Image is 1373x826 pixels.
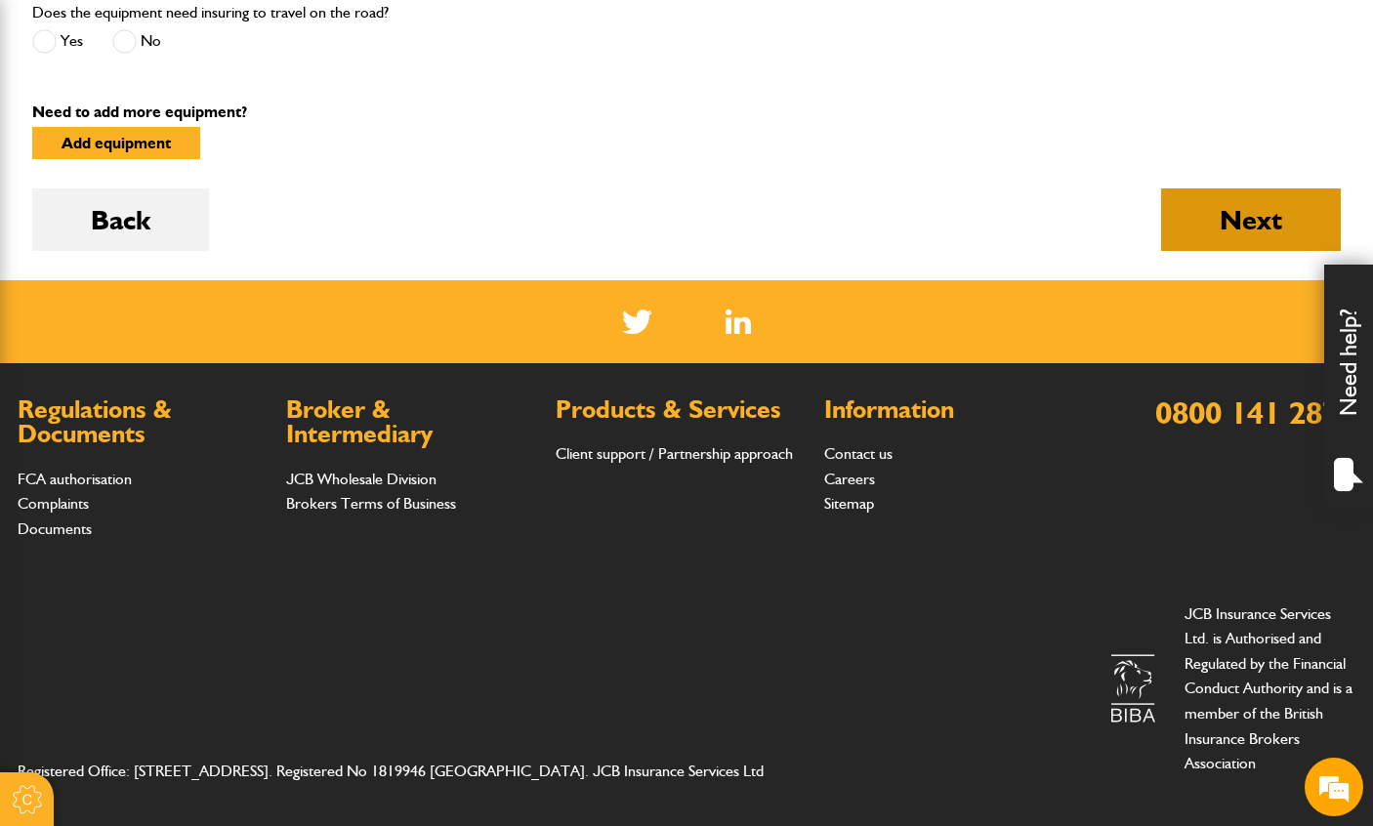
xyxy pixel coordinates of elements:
input: Enter your last name [25,181,356,224]
a: Careers [824,470,875,488]
label: Does the equipment need insuring to travel on the road? [32,5,389,21]
button: Back [32,188,209,251]
a: Sitemap [824,494,874,513]
a: Client support / Partnership approach [556,444,793,463]
img: Twitter [622,310,652,334]
p: JCB Insurance Services Ltd. is Authorised and Regulated by the Financial Conduct Authority and is... [1185,601,1355,776]
h2: Regulations & Documents [18,397,267,447]
img: Linked In [726,310,752,334]
img: d_20077148190_company_1631870298795_20077148190 [33,108,82,136]
a: LinkedIn [726,310,752,334]
a: Complaints [18,494,89,513]
em: Start Chat [266,601,354,628]
label: Yes [32,29,83,54]
button: Add equipment [32,127,200,159]
div: Need help? [1324,265,1373,509]
h2: Information [824,397,1073,423]
a: Brokers Terms of Business [286,494,456,513]
a: Contact us [824,444,893,463]
button: Next [1161,188,1341,251]
a: Documents [18,519,92,538]
div: Minimize live chat window [320,10,367,57]
input: Enter your phone number [25,296,356,339]
p: Need to add more equipment? [32,104,1341,120]
a: JCB Wholesale Division [286,470,437,488]
h2: Broker & Intermediary [286,397,535,447]
a: FCA authorisation [18,470,132,488]
a: 0800 141 2877 [1155,393,1355,432]
input: Enter your email address [25,238,356,281]
textarea: Type your message and hit 'Enter' [25,353,356,585]
address: Registered Office: [STREET_ADDRESS]. Registered No 1819946 [GEOGRAPHIC_DATA]. JCB Insurance Servi... [18,759,806,784]
h2: Products & Services [556,397,805,423]
label: No [112,29,161,54]
div: Chat with us now [102,109,328,135]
